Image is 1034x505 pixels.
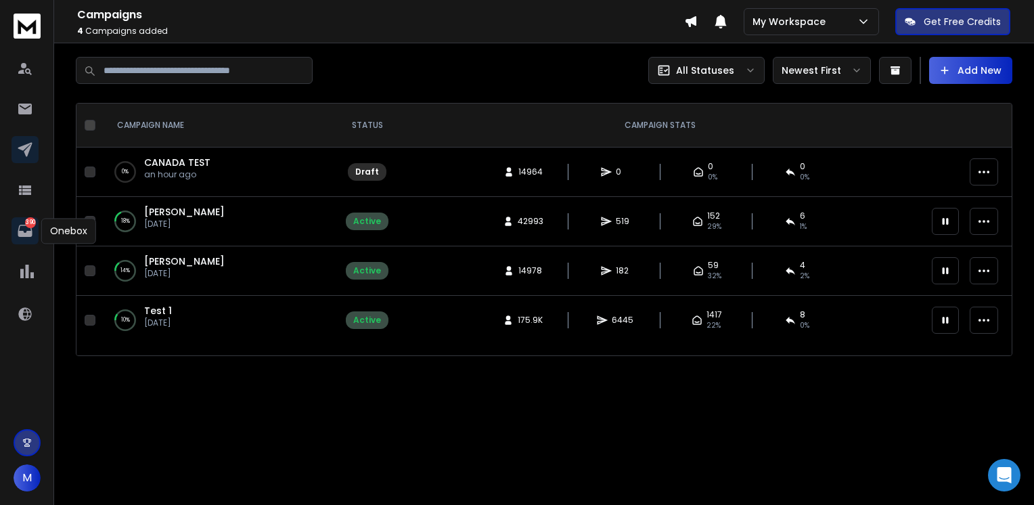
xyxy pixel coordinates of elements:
p: All Statuses [676,64,734,77]
span: 182 [616,265,629,276]
span: 0% [800,172,809,183]
div: Open Intercom Messenger [988,459,1020,491]
span: 29 % [707,221,721,232]
span: 59 [708,260,719,271]
span: 519 [616,216,629,227]
span: 0% [708,172,717,183]
span: 0 [616,167,629,177]
span: 14978 [518,265,542,276]
p: 390 [25,217,36,228]
img: logo [14,14,41,39]
a: [PERSON_NAME] [144,255,225,268]
span: 42993 [518,216,543,227]
span: 4 [77,25,83,37]
p: 10 % [121,313,130,327]
span: 2 % [800,271,809,282]
td: 18%[PERSON_NAME][DATE] [101,197,338,246]
span: 32 % [708,271,721,282]
span: 152 [707,211,720,221]
th: CAMPAIGN STATS [397,104,924,148]
span: 4 [800,260,805,271]
span: 1 % [800,221,807,232]
a: CANADA TEST [144,156,210,169]
span: 22 % [706,320,721,331]
p: 18 % [121,215,130,228]
span: 175.9K [518,315,543,326]
td: 14%[PERSON_NAME][DATE] [101,246,338,296]
td: 0%CANADA TESTan hour ago [101,148,338,197]
p: 14 % [120,264,130,278]
button: M [14,464,41,491]
th: CAMPAIGN NAME [101,104,338,148]
div: Onebox [41,218,96,244]
p: Campaigns added [77,26,684,37]
th: STATUS [338,104,397,148]
div: Active [353,265,381,276]
p: an hour ago [144,169,210,180]
span: 0 [800,161,805,172]
button: Get Free Credits [895,8,1010,35]
span: 0 [708,161,713,172]
button: Newest First [773,57,871,84]
div: Active [353,315,381,326]
p: 0 % [122,165,129,179]
p: My Workspace [752,15,831,28]
p: [DATE] [144,317,172,328]
p: Get Free Credits [924,15,1001,28]
span: 6 [800,211,805,221]
a: Test 1 [144,304,172,317]
div: Active [353,216,381,227]
p: [DATE] [144,268,225,279]
span: 14964 [518,167,543,177]
div: Draft [355,167,379,177]
p: [DATE] [144,219,225,229]
span: 8 [800,309,805,320]
h1: Campaigns [77,7,684,23]
span: 1417 [706,309,722,320]
td: 10%Test 1[DATE] [101,296,338,345]
a: 390 [12,217,39,244]
button: Add New [929,57,1012,84]
span: 6445 [612,315,633,326]
span: 0 % [800,320,809,331]
a: [PERSON_NAME] [144,205,225,219]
